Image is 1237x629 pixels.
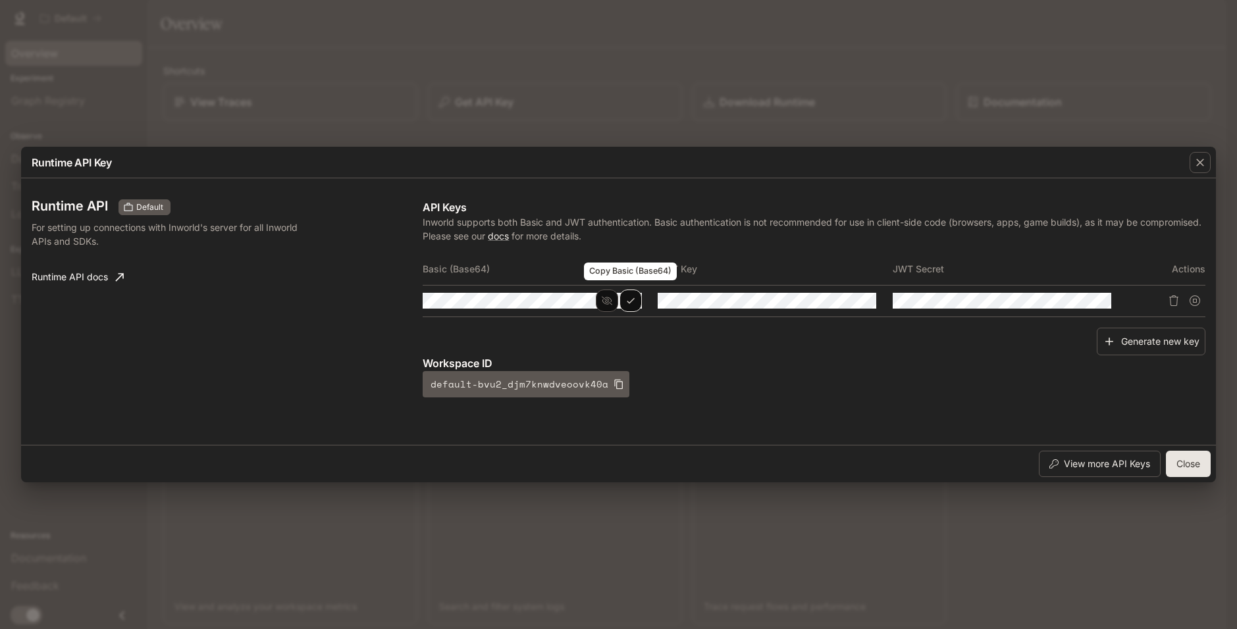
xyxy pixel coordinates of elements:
[131,201,169,213] span: Default
[619,289,642,312] button: Copy Basic (Base64)
[32,155,112,170] p: Runtime API Key
[488,230,509,241] a: docs
[1163,290,1184,311] button: Delete API key
[118,199,171,215] div: These keys will apply to your current workspace only
[1184,290,1205,311] button: Suspend API key
[893,253,1128,285] th: JWT Secret
[32,199,108,213] h3: Runtime API
[423,253,658,285] th: Basic (Base64)
[32,220,317,248] p: For setting up connections with Inworld's server for all Inworld APIs and SDKs.
[1039,451,1161,477] button: View more API Keys
[584,263,677,280] div: Copy Basic (Base64)
[423,371,629,397] button: default-bvu2_djm7knwdveoovk40a
[423,199,1205,215] p: API Keys
[1127,253,1205,285] th: Actions
[26,264,129,290] a: Runtime API docs
[423,215,1205,243] p: Inworld supports both Basic and JWT authentication. Basic authentication is not recommended for u...
[423,355,1205,371] p: Workspace ID
[658,253,893,285] th: JWT Key
[1166,451,1211,477] button: Close
[1097,328,1205,356] button: Generate new key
